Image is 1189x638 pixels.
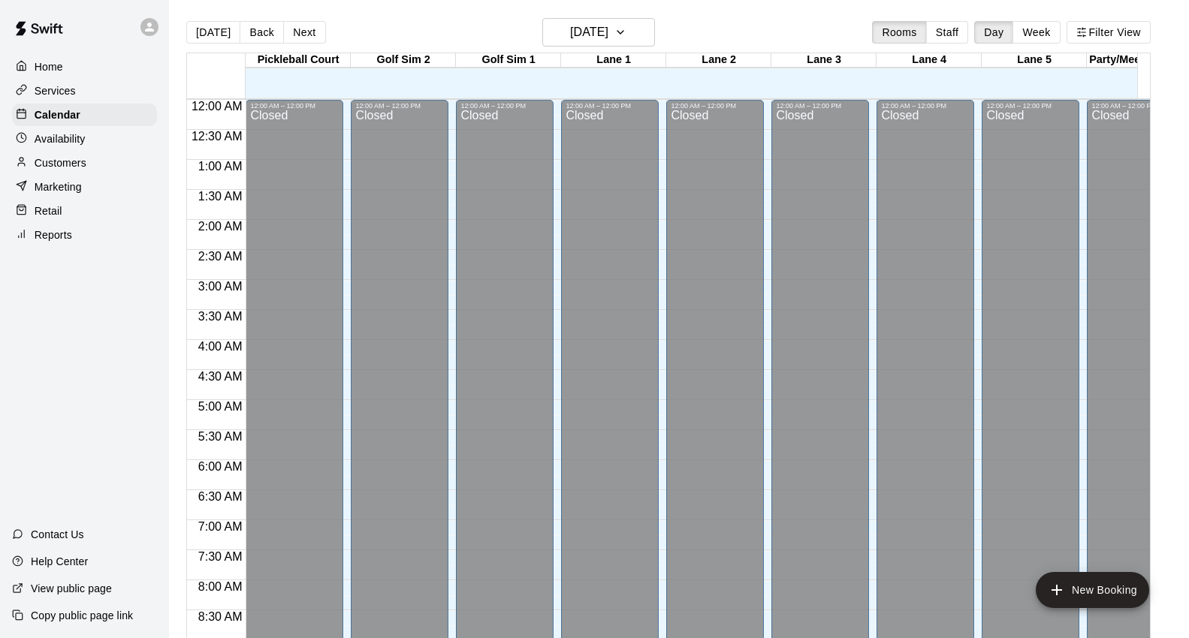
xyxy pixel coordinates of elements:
[195,550,246,563] span: 7:30 AM
[195,460,246,473] span: 6:00 AM
[195,310,246,323] span: 3:30 AM
[195,370,246,383] span: 4:30 AM
[926,21,969,44] button: Staff
[195,430,246,443] span: 5:30 AM
[195,280,246,293] span: 3:00 AM
[195,160,246,173] span: 1:00 AM
[31,608,133,623] p: Copy public page link
[460,102,549,110] div: 12:00 AM – 12:00 PM
[195,490,246,503] span: 6:30 AM
[561,53,666,68] div: Lane 1
[35,131,86,146] p: Availability
[12,104,157,126] a: Calendar
[35,203,62,218] p: Retail
[35,179,82,194] p: Marketing
[35,227,72,242] p: Reports
[671,102,759,110] div: 12:00 AM – 12:00 PM
[12,152,157,174] a: Customers
[12,56,157,78] a: Home
[776,102,865,110] div: 12:00 AM – 12:00 PM
[570,22,608,43] h6: [DATE]
[12,128,157,150] a: Availability
[195,400,246,413] span: 5:00 AM
[35,155,86,170] p: Customers
[986,102,1075,110] div: 12:00 AM – 12:00 PM
[456,53,561,68] div: Golf Sim 1
[195,220,246,233] span: 2:00 AM
[246,53,351,68] div: Pickleball Court
[195,340,246,353] span: 4:00 AM
[982,53,1087,68] div: Lane 5
[31,554,88,569] p: Help Center
[877,53,982,68] div: Lane 4
[542,18,655,47] button: [DATE]
[240,21,284,44] button: Back
[195,190,246,203] span: 1:30 AM
[250,102,339,110] div: 12:00 AM – 12:00 PM
[35,83,76,98] p: Services
[195,580,246,593] span: 8:00 AM
[195,610,246,623] span: 8:30 AM
[195,250,246,263] span: 2:30 AM
[35,107,80,122] p: Calendar
[974,21,1013,44] button: Day
[1091,102,1180,110] div: 12:00 AM – 12:00 PM
[283,21,325,44] button: Next
[188,100,246,113] span: 12:00 AM
[1036,572,1149,608] button: add
[771,53,877,68] div: Lane 3
[12,80,157,102] a: Services
[881,102,970,110] div: 12:00 AM – 12:00 PM
[12,200,157,222] a: Retail
[355,102,444,110] div: 12:00 AM – 12:00 PM
[188,130,246,143] span: 12:30 AM
[35,59,63,74] p: Home
[666,53,771,68] div: Lane 2
[12,224,157,246] a: Reports
[566,102,654,110] div: 12:00 AM – 12:00 PM
[195,520,246,533] span: 7:00 AM
[186,21,240,44] button: [DATE]
[31,581,112,596] p: View public page
[351,53,456,68] div: Golf Sim 2
[872,21,926,44] button: Rooms
[1067,21,1151,44] button: Filter View
[31,527,84,542] p: Contact Us
[12,176,157,198] a: Marketing
[1012,21,1060,44] button: Week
